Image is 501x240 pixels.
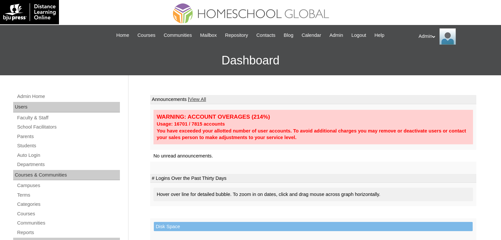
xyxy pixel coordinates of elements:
[16,160,120,169] a: Departments
[164,32,192,39] span: Communities
[298,32,324,39] a: Calendar
[439,28,456,45] img: Admin Homeschool Global
[150,150,476,162] td: No unread announcements.
[200,32,217,39] span: Mailbox
[157,128,470,141] div: You have exceeded your allotted number of user accounts. To avoid additional charges you may remo...
[137,32,155,39] span: Courses
[280,32,296,39] a: Blog
[16,219,120,227] a: Communities
[134,32,159,39] a: Courses
[351,32,366,39] span: Logout
[16,181,120,190] a: Campuses
[16,114,120,122] a: Faculty & Staff
[329,32,343,39] span: Admin
[16,151,120,159] a: Auto Login
[13,170,120,180] div: Courses & Communities
[284,32,293,39] span: Blog
[153,188,473,201] div: Hover over line for detailed bubble. To zoom in on dates, click and drag mouse across graph horiz...
[16,132,120,141] a: Parents
[16,200,120,208] a: Categories
[157,113,470,121] div: WARNING: ACCOUNT OVERAGES (214%)
[3,46,498,75] h3: Dashboard
[348,32,370,39] a: Logout
[253,32,279,39] a: Contacts
[375,32,384,39] span: Help
[160,32,195,39] a: Communities
[16,123,120,131] a: School Facilitators
[256,32,275,39] span: Contacts
[225,32,248,39] span: Repository
[13,102,120,112] div: Users
[113,32,132,39] a: Home
[197,32,220,39] a: Mailbox
[371,32,388,39] a: Help
[302,32,321,39] span: Calendar
[150,174,476,183] td: # Logins Over the Past Thirty Days
[150,95,476,104] td: Announcements |
[222,32,251,39] a: Repository
[16,142,120,150] a: Students
[419,28,494,45] div: Admin
[16,191,120,199] a: Terms
[326,32,347,39] a: Admin
[189,97,206,102] a: View All
[116,32,129,39] span: Home
[16,228,120,237] a: Reports
[154,222,473,231] td: Disk Space
[16,92,120,101] a: Admin Home
[157,121,225,127] strong: Usage: 16701 / 7815 accounts
[3,3,56,21] img: logo-white.png
[16,210,120,218] a: Courses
